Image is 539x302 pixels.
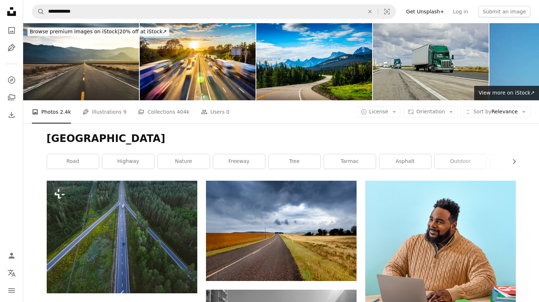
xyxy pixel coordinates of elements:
[362,5,378,18] button: Clear
[138,100,189,123] a: Collections 404k
[4,90,19,105] a: Collections
[47,132,516,145] h1: [GEOGRAPHIC_DATA]
[404,106,458,118] button: Orientation
[369,109,388,114] span: License
[508,154,516,169] button: scroll list to the right
[416,109,445,114] span: Orientation
[213,154,265,169] a: freeway
[4,108,19,122] a: Download History
[379,154,431,169] a: asphalt
[4,73,19,87] a: Explore
[473,109,491,114] span: Sort by
[479,90,535,96] span: View more on iStock ↗
[32,4,396,19] form: Find visuals sitewide
[478,6,530,17] button: Submit an image
[102,154,154,169] a: highway
[201,100,230,123] a: Users 0
[256,23,372,100] img: driving with a car on a winding mountain road in Alberta in Canada
[324,154,376,169] a: tarmac
[4,283,19,298] button: Menu
[32,5,45,18] button: Search Unsplash
[123,108,127,116] span: 9
[23,23,173,41] a: Browse premium images on iStock|20% off at iStock↗
[4,248,19,263] a: Log in / Sign up
[30,29,119,34] span: Browse premium images on iStock |
[269,154,320,169] a: tree
[378,5,396,18] button: Visual search
[47,181,197,293] img: an aerial view of a highway in the middle of a forest
[47,154,99,169] a: road
[402,6,449,17] a: Get Unsplash+
[449,6,472,17] a: Log in
[140,23,256,100] img: heavy traffic moving at speed on UK motorway in England at sunset
[4,4,19,20] a: Home — Unsplash
[373,23,489,100] img: Green Truck Exiting Interstate 5 on an Overcast Day
[435,154,487,169] a: outdoor
[83,100,126,123] a: Illustrations 9
[23,23,139,100] img: Desert Highway Death Valley
[158,154,210,169] a: nature
[4,266,19,280] button: Language
[47,234,197,240] a: an aerial view of a highway in the middle of a forest
[206,181,357,281] img: gray asphalt road between brown grass field under blue and white sunny cloudy sky during daytime
[4,23,19,38] a: Photos
[28,28,169,36] div: 20% off at iStock ↗
[177,108,189,116] span: 404k
[226,108,230,116] span: 0
[357,106,401,118] button: License
[4,41,19,55] a: Illustrations
[473,108,518,116] span: Relevance
[206,227,357,234] a: gray asphalt road between brown grass field under blue and white sunny cloudy sky during daytime
[460,106,530,118] button: Sort byRelevance
[474,86,539,100] a: View more on iStock↗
